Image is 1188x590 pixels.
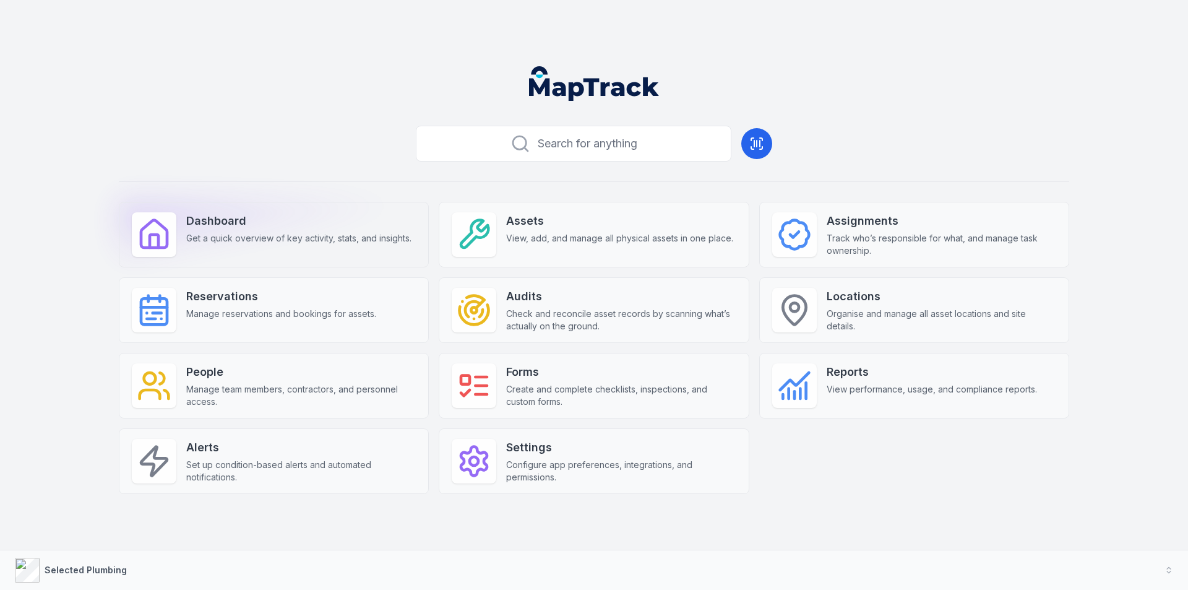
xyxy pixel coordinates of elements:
a: AssetsView, add, and manage all physical assets in one place. [439,202,749,267]
strong: People [186,363,416,381]
strong: Dashboard [186,212,411,230]
span: Create and complete checklists, inspections, and custom forms. [506,383,736,408]
a: SettingsConfigure app preferences, integrations, and permissions. [439,428,749,494]
span: Configure app preferences, integrations, and permissions. [506,459,736,484]
span: Organise and manage all asset locations and site details. [827,308,1056,332]
a: AssignmentsTrack who’s responsible for what, and manage task ownership. [759,202,1069,267]
span: Set up condition-based alerts and automated notifications. [186,459,416,484]
a: LocationsOrganise and manage all asset locations and site details. [759,277,1069,343]
strong: Audits [506,288,736,305]
strong: Alerts [186,439,416,456]
a: ReportsView performance, usage, and compliance reports. [759,353,1069,419]
nav: Global [509,66,679,101]
strong: Assets [506,212,733,230]
span: View performance, usage, and compliance reports. [827,383,1037,396]
strong: Settings [506,439,736,456]
strong: Selected Plumbing [45,565,127,575]
span: Manage team members, contractors, and personnel access. [186,383,416,408]
a: DashboardGet a quick overview of key activity, stats, and insights. [119,202,429,267]
a: FormsCreate and complete checklists, inspections, and custom forms. [439,353,749,419]
span: Search for anything [538,135,637,152]
strong: Locations [827,288,1056,305]
a: AlertsSet up condition-based alerts and automated notifications. [119,428,429,494]
button: Search for anything [416,126,731,162]
span: Manage reservations and bookings for assets. [186,308,376,320]
span: View, add, and manage all physical assets in one place. [506,232,733,245]
span: Check and reconcile asset records by scanning what’s actually on the ground. [506,308,736,332]
span: Get a quick overview of key activity, stats, and insights. [186,232,411,245]
a: ReservationsManage reservations and bookings for assets. [119,277,429,343]
strong: Reservations [186,288,376,305]
strong: Forms [506,363,736,381]
a: PeopleManage team members, contractors, and personnel access. [119,353,429,419]
span: Track who’s responsible for what, and manage task ownership. [827,232,1056,257]
a: AuditsCheck and reconcile asset records by scanning what’s actually on the ground. [439,277,749,343]
strong: Assignments [827,212,1056,230]
strong: Reports [827,363,1037,381]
